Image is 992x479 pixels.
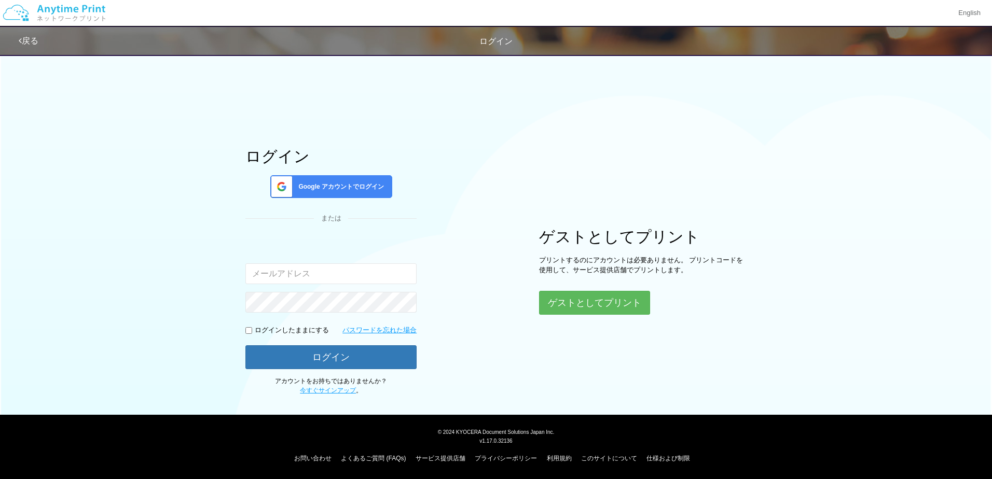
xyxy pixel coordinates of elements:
[479,438,512,444] span: v1.17.0.32136
[539,228,747,245] h1: ゲストとしてプリント
[255,326,329,335] p: ログインしたままにする
[646,455,690,462] a: 仕様および制限
[341,455,406,462] a: よくあるご質問 (FAQs)
[416,455,465,462] a: サービス提供店舗
[245,345,417,369] button: ログイン
[438,428,555,435] span: © 2024 KYOCERA Document Solutions Japan Inc.
[245,214,417,223] div: または
[547,455,572,462] a: 利用規約
[245,263,417,284] input: メールアドレス
[581,455,637,462] a: このサイトについて
[475,455,537,462] a: プライバシーポリシー
[245,377,417,395] p: アカウントをお持ちではありませんか？
[294,455,332,462] a: お問い合わせ
[342,326,417,335] a: パスワードを忘れた場合
[479,37,513,46] span: ログイン
[19,36,38,45] a: 戻る
[539,291,650,315] button: ゲストとしてプリント
[300,387,362,394] span: 。
[300,387,356,394] a: 今すぐサインアップ
[539,256,747,275] p: プリントするのにアカウントは必要ありません。 プリントコードを使用して、サービス提供店舗でプリントします。
[245,148,417,165] h1: ログイン
[294,182,384,191] span: Google アカウントでログイン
